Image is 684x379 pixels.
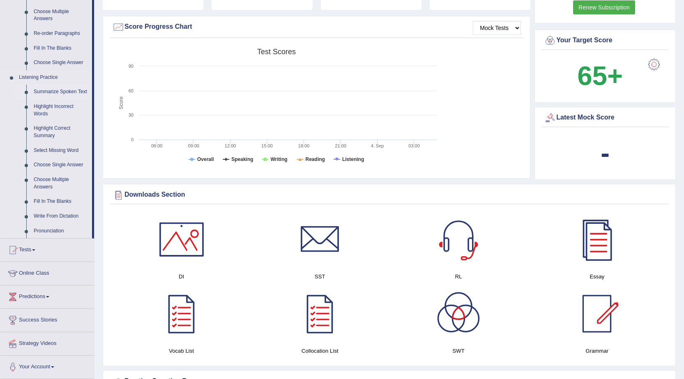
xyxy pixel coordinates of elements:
[30,172,92,194] a: Choose Multiple Answers
[30,194,92,209] a: Fill In The Blanks
[578,61,623,91] b: 65+
[261,143,273,148] text: 15:00
[188,143,199,148] text: 09:00
[15,70,92,85] a: Listening Practice
[0,262,94,283] a: Online Class
[30,209,92,224] a: Write From Dictation
[30,158,92,172] a: Choose Single Answer
[270,156,287,162] tspan: Writing
[225,143,236,148] text: 12:00
[532,347,662,355] h4: Grammar
[544,34,666,47] div: Your Target Score
[112,21,521,33] div: Score Progress Chart
[131,137,134,142] text: 0
[30,121,92,143] a: Highlight Correct Summary
[30,5,92,26] a: Choose Multiple Answers
[30,143,92,158] a: Select Missing Word
[306,156,325,162] tspan: Reading
[129,113,134,117] text: 30
[408,143,420,148] text: 03:00
[118,96,124,110] tspan: Score
[197,156,214,162] tspan: Overall
[112,189,666,201] div: Downloads Section
[0,285,94,306] a: Predictions
[0,332,94,353] a: Strategy Videos
[30,41,92,56] a: Fill In The Blanks
[394,272,524,281] h4: RL
[371,143,384,148] tspan: 4. Sep
[573,0,635,14] a: Renew Subscription
[30,55,92,70] a: Choose Single Answer
[116,347,246,355] h4: Vocab List
[129,64,134,69] text: 90
[30,224,92,239] a: Pronunciation
[151,143,163,148] text: 06:00
[129,88,134,93] text: 60
[544,112,666,124] div: Latest Mock Score
[335,143,346,148] text: 21:00
[257,48,296,56] tspan: Test scores
[601,138,610,168] b: -
[342,156,364,162] tspan: Listening
[30,26,92,41] a: Re-order Paragraphs
[116,272,246,281] h4: DI
[394,347,524,355] h4: SWT
[0,309,94,329] a: Success Stories
[532,272,662,281] h4: Essay
[255,347,385,355] h4: Collocation List
[255,272,385,281] h4: SST
[0,356,94,376] a: Your Account
[30,99,92,121] a: Highlight Incorrect Words
[30,85,92,99] a: Summarize Spoken Text
[0,239,94,259] a: Tests
[231,156,253,162] tspan: Speaking
[298,143,310,148] text: 18:00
